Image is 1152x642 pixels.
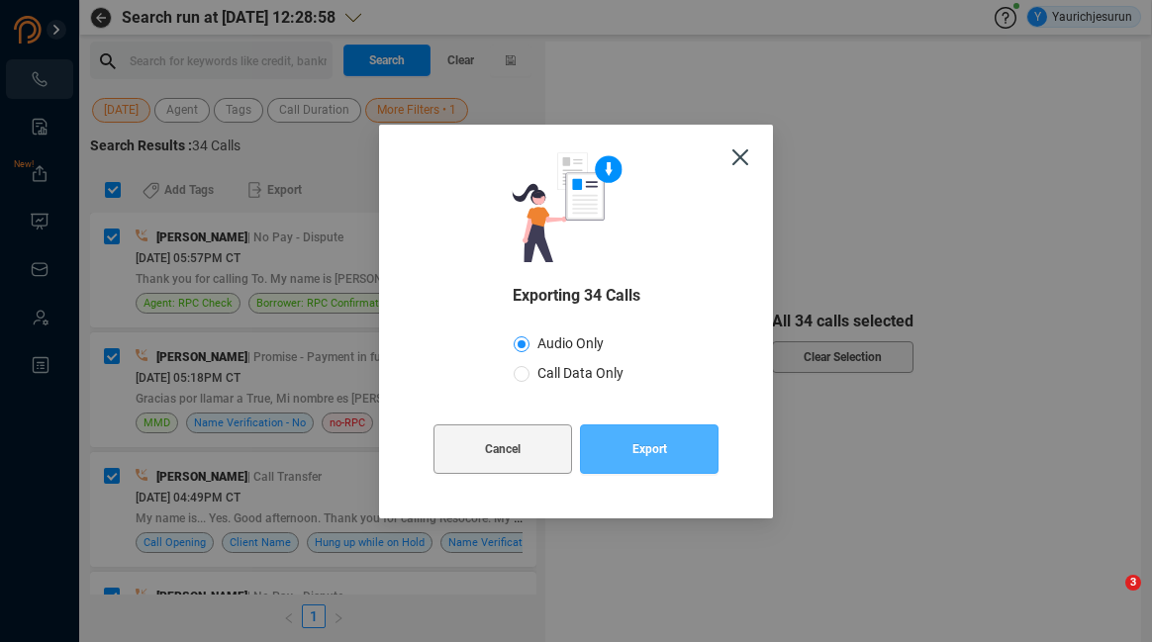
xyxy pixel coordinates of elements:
span: Audio Only [529,335,612,351]
span: Exporting 34 Calls [513,283,640,308]
button: Cancel [433,424,572,474]
span: Cancel [485,424,521,474]
span: Call Data Only [529,365,631,381]
iframe: Intercom live chat [1085,575,1132,622]
button: Export [580,424,719,474]
span: Export [632,424,667,474]
span: 3 [1125,575,1141,591]
button: Close [708,125,773,190]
